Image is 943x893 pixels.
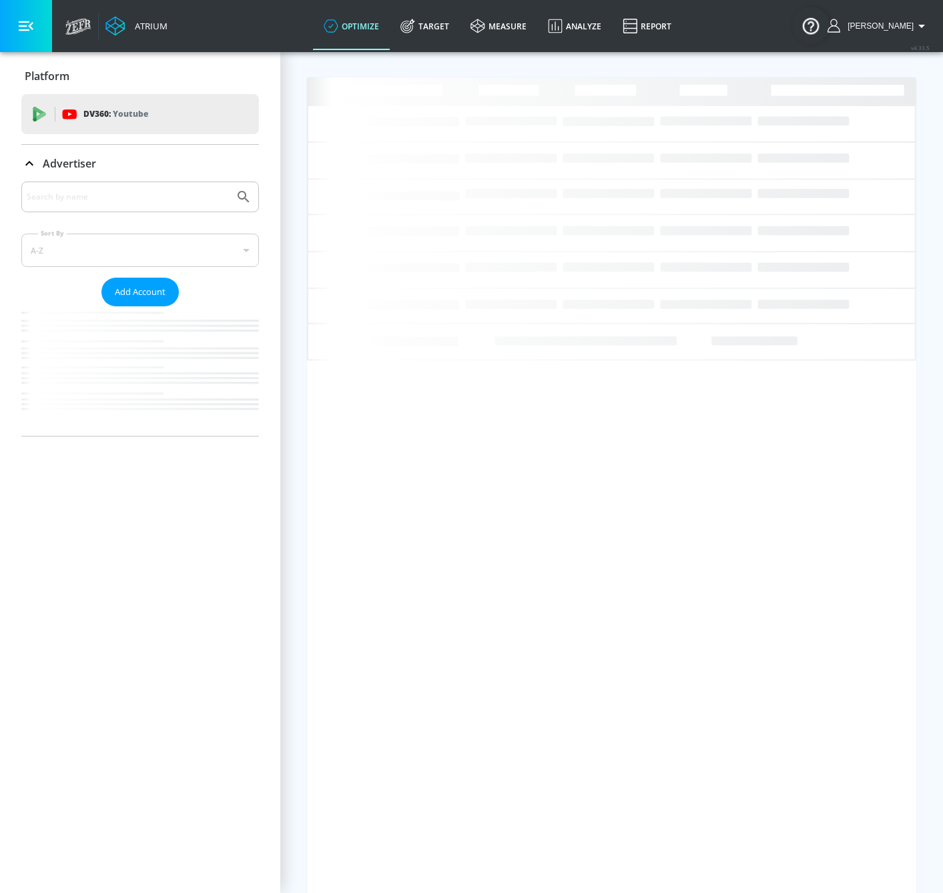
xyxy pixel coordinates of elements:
[43,156,96,171] p: Advertiser
[460,2,537,50] a: measure
[828,18,930,34] button: [PERSON_NAME]
[83,107,148,121] p: DV360:
[21,306,259,436] nav: list of Advertiser
[313,2,390,50] a: optimize
[38,229,67,238] label: Sort By
[101,278,179,306] button: Add Account
[21,94,259,134] div: DV360: Youtube
[911,44,930,51] span: v 4.33.5
[792,7,830,44] button: Open Resource Center
[21,182,259,436] div: Advertiser
[390,2,460,50] a: Target
[25,69,69,83] p: Platform
[105,16,168,36] a: Atrium
[842,21,914,31] span: login as: charles.sun@zefr.com
[129,20,168,32] div: Atrium
[113,107,148,121] p: Youtube
[21,145,259,182] div: Advertiser
[27,188,229,206] input: Search by name
[21,234,259,267] div: A-Z
[21,57,259,95] div: Platform
[115,284,166,300] span: Add Account
[537,2,612,50] a: Analyze
[612,2,682,50] a: Report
